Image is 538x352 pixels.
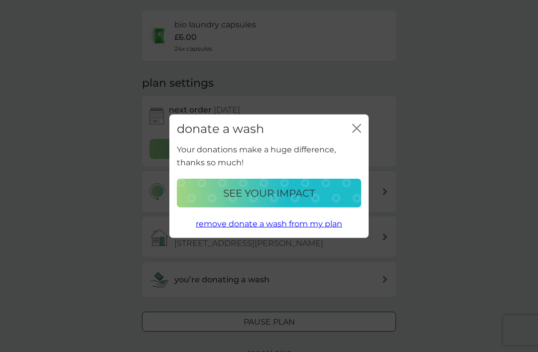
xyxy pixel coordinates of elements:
button: SEE YOUR IMPACT [177,179,361,208]
p: SEE YOUR IMPACT [223,185,315,201]
h2: donate a wash [177,121,264,136]
p: Your donations make a huge difference, thanks so much! [177,143,361,169]
p: remove donate a wash from my plan [196,218,342,231]
button: close [352,123,361,134]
